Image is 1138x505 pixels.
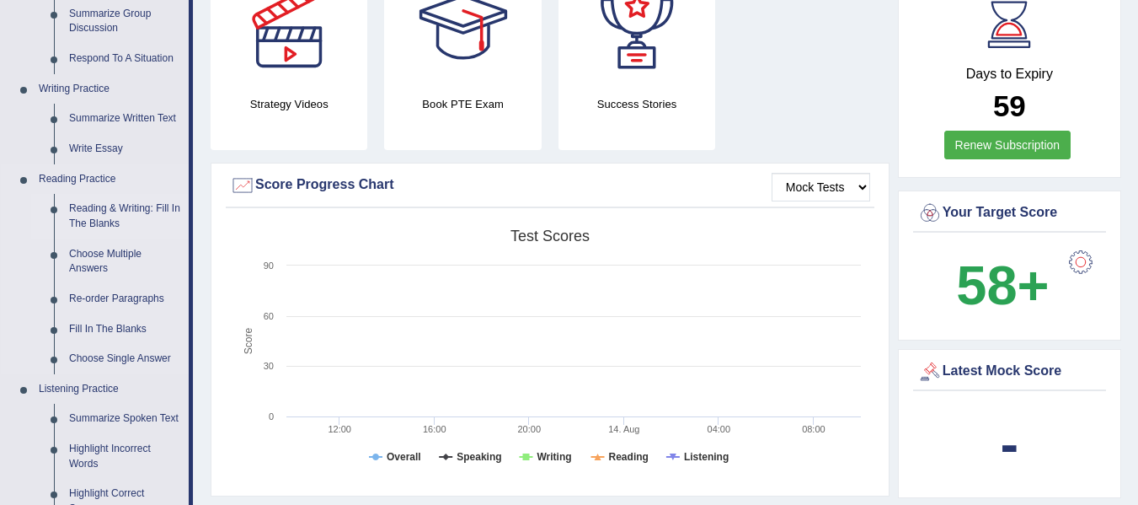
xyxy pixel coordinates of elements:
[61,344,189,374] a: Choose Single Answer
[917,67,1102,82] h4: Days to Expiry
[61,44,189,74] a: Respond To A Situation
[510,228,590,244] tspan: Test scores
[609,451,649,463] tspan: Reading
[917,201,1102,226] div: Your Target Score
[708,424,731,434] text: 04:00
[384,95,541,113] h4: Book PTE Exam
[61,284,189,314] a: Re-order Paragraphs
[457,451,501,463] tspan: Speaking
[61,134,189,164] a: Write Essay
[518,424,542,434] text: 20:00
[243,328,254,355] tspan: Score
[387,451,421,463] tspan: Overall
[608,424,639,434] tspan: 14. Aug
[61,194,189,239] a: Reading & Writing: Fill In The Blanks
[944,131,1071,159] a: Renew Subscription
[956,255,1049,316] b: 58+
[61,434,189,479] a: Highlight Incorrect Words
[61,239,189,284] a: Choose Multiple Answers
[264,261,274,271] text: 90
[264,311,274,321] text: 60
[558,95,715,113] h4: Success Stories
[31,74,189,105] a: Writing Practice
[802,424,825,434] text: 08:00
[31,374,189,405] a: Listening Practice
[264,361,274,371] text: 30
[61,404,189,434] a: Summarize Spoken Text
[61,314,189,345] a: Fill In The Blanks
[684,451,729,463] tspan: Listening
[537,451,571,463] tspan: Writing
[61,104,189,134] a: Summarize Written Text
[31,164,189,195] a: Reading Practice
[269,411,274,422] text: 0
[211,95,367,113] h4: Strategy Videos
[328,424,351,434] text: 12:00
[423,424,446,434] text: 16:00
[230,173,870,198] div: Score Progress Chart
[993,89,1026,122] b: 59
[917,359,1102,384] div: Latest Mock Score
[1001,413,1019,475] b: -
